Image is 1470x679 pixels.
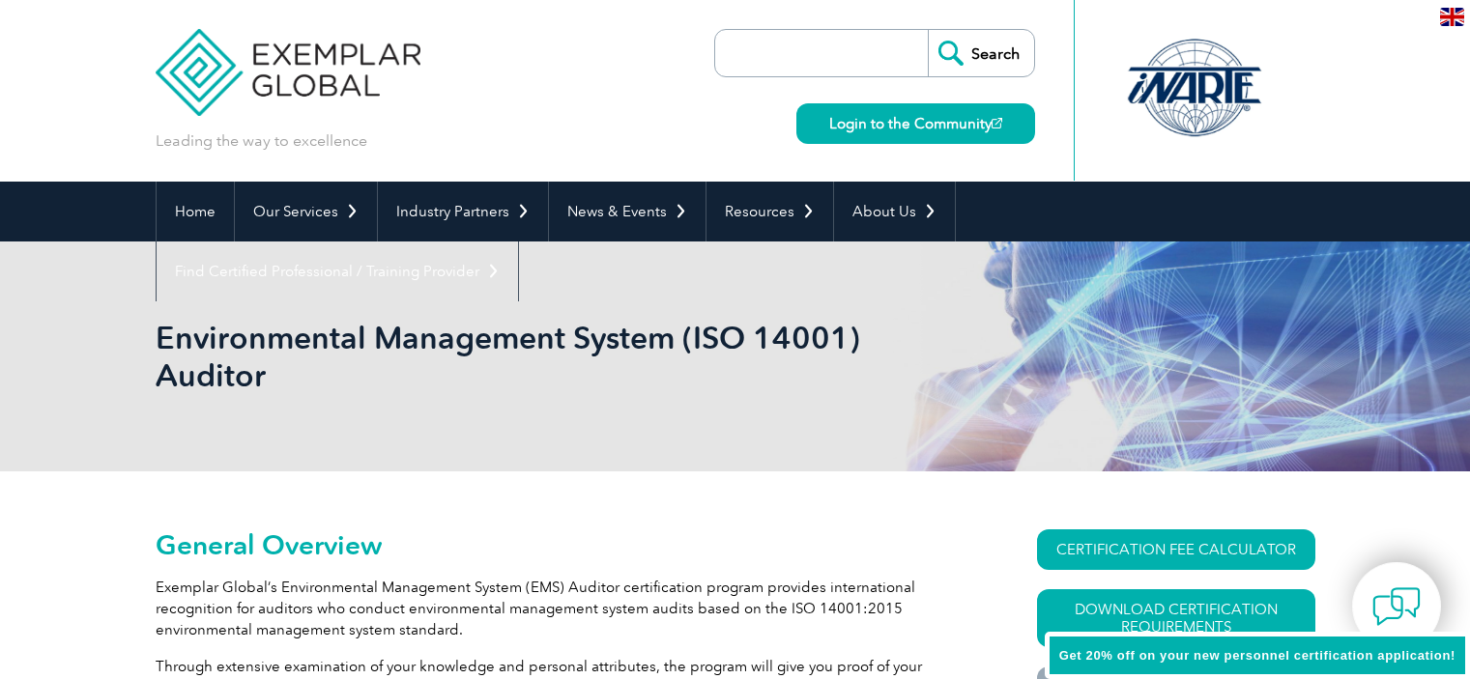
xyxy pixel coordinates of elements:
a: Our Services [235,182,377,241]
a: Industry Partners [378,182,548,241]
a: Resources [706,182,833,241]
a: CERTIFICATION FEE CALCULATOR [1037,529,1315,570]
a: About Us [834,182,955,241]
a: News & Events [549,182,706,241]
h1: Environmental Management System (ISO 14001) Auditor [156,319,898,394]
img: en [1440,8,1464,26]
input: Search [928,30,1034,76]
a: Find Certified Professional / Training Provider [157,241,518,301]
p: Exemplar Global’s Environmental Management System (EMS) Auditor certification program provides in... [156,577,967,640]
img: contact-chat.png [1372,582,1421,631]
a: Login to the Community [796,103,1035,144]
span: Get 20% off on your new personnel certification application! [1059,648,1456,663]
p: Leading the way to excellence [156,130,367,152]
h2: General Overview [156,529,967,560]
a: Download Certification Requirements [1037,589,1315,647]
a: Home [157,182,234,241]
img: open_square.png [992,118,1002,128]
